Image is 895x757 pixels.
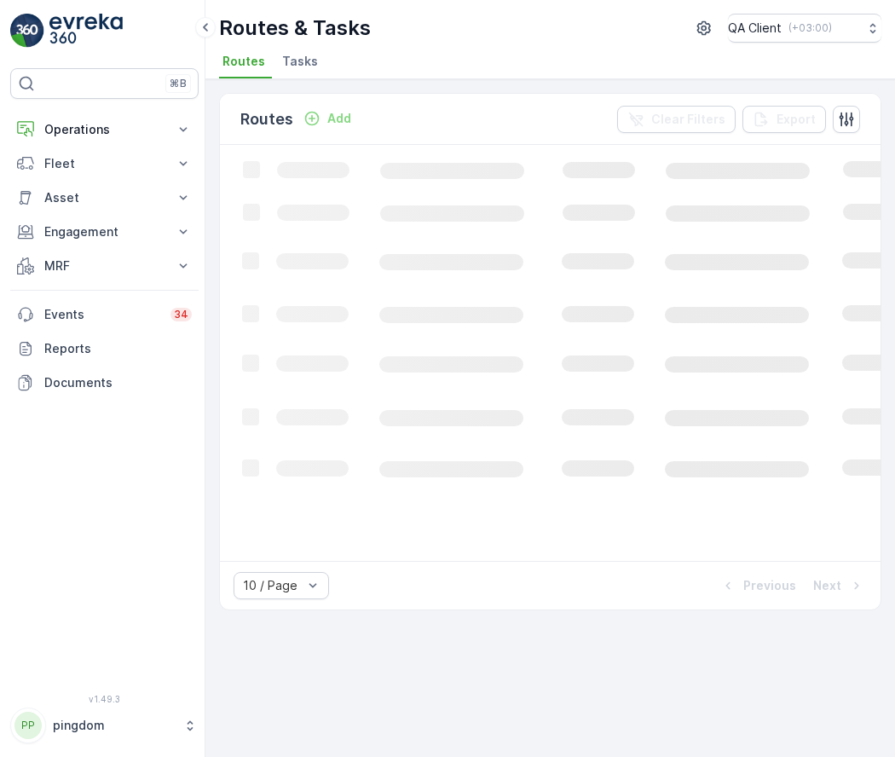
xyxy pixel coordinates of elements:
[10,147,199,181] button: Fleet
[10,113,199,147] button: Operations
[282,53,318,70] span: Tasks
[777,111,816,128] p: Export
[10,708,199,743] button: PPpingdom
[10,215,199,249] button: Engagement
[742,106,826,133] button: Export
[44,257,165,274] p: MRF
[44,340,192,357] p: Reports
[617,106,736,133] button: Clear Filters
[44,306,160,323] p: Events
[10,694,199,704] span: v 1.49.3
[219,14,371,42] p: Routes & Tasks
[44,223,165,240] p: Engagement
[327,110,351,127] p: Add
[788,21,832,35] p: ( +03:00 )
[14,712,42,739] div: PP
[10,298,199,332] a: Events34
[728,20,782,37] p: QA Client
[297,108,358,129] button: Add
[10,366,199,400] a: Documents
[718,575,798,596] button: Previous
[743,577,796,594] p: Previous
[222,53,265,70] span: Routes
[44,155,165,172] p: Fleet
[44,374,192,391] p: Documents
[49,14,123,48] img: logo_light-DOdMpM7g.png
[10,181,199,215] button: Asset
[728,14,881,43] button: QA Client(+03:00)
[10,249,199,283] button: MRF
[811,575,867,596] button: Next
[44,121,165,138] p: Operations
[170,77,187,90] p: ⌘B
[53,717,175,734] p: pingdom
[44,189,165,206] p: Asset
[10,14,44,48] img: logo
[10,332,199,366] a: Reports
[813,577,841,594] p: Next
[240,107,293,131] p: Routes
[174,308,188,321] p: 34
[651,111,725,128] p: Clear Filters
